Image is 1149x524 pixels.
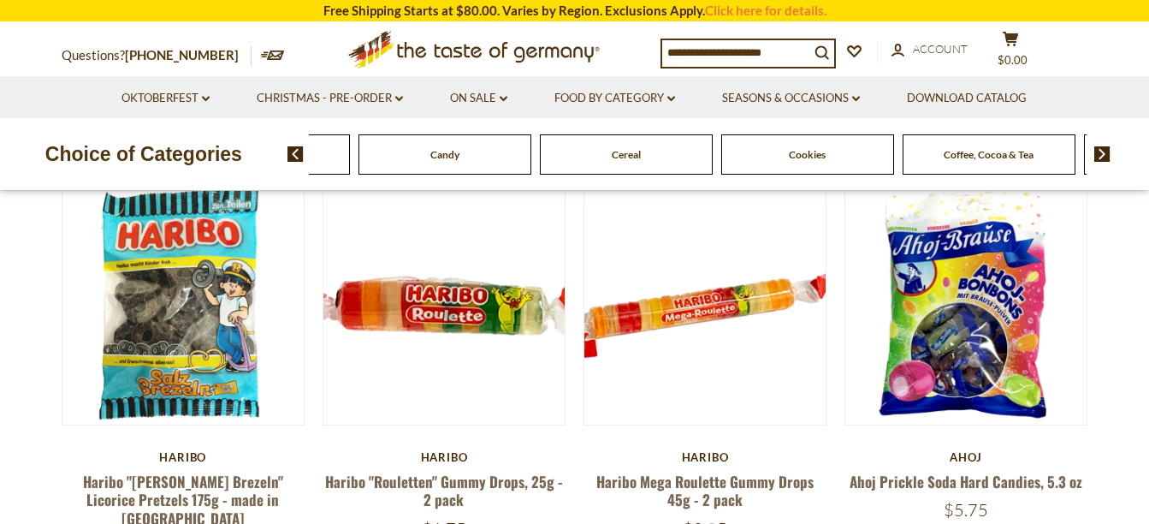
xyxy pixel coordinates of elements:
[554,89,675,108] a: Food By Category
[287,146,304,162] img: previous arrow
[62,182,305,425] img: Haribo "Salz Brezeln" Licorice Pretzels 175g - made in Germany
[907,89,1027,108] a: Download Catalog
[705,3,826,18] a: Click here for details.
[612,148,641,161] a: Cereal
[125,47,239,63] a: [PHONE_NUMBER]
[257,89,403,108] a: Christmas - PRE-ORDER
[789,148,826,161] a: Cookies
[596,471,814,510] a: Haribo Mega Roulette Gummy Drops 45g - 2 pack
[850,471,1082,492] a: Ahoj Prickle Soda Hard Candies, 5.3 oz
[323,450,566,464] div: Haribo
[323,182,566,425] img: Haribo "Rouletten" Gummy Drops, 25g - 2 pack
[121,89,210,108] a: Oktoberfest
[986,31,1037,74] button: $0.00
[450,89,507,108] a: On Sale
[325,471,563,510] a: Haribo "Rouletten" Gummy Drops, 25g - 2 pack
[62,450,305,464] div: Haribo
[1094,146,1111,162] img: next arrow
[583,450,827,464] div: Haribo
[722,89,860,108] a: Seasons & Occasions
[584,182,826,425] img: Haribo Mega Roulette Gummy Drops 45g - 2 pack
[62,45,252,67] p: Questions?
[944,499,988,521] span: $5.75
[845,182,1087,425] img: Ahoj Prickle Soda Hard Candies, 5.3 oz
[913,42,968,56] span: Account
[891,40,968,59] a: Account
[430,148,459,161] a: Candy
[998,53,1028,67] span: $0.00
[844,450,1088,464] div: Ahoj
[944,148,1034,161] a: Coffee, Cocoa & Tea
